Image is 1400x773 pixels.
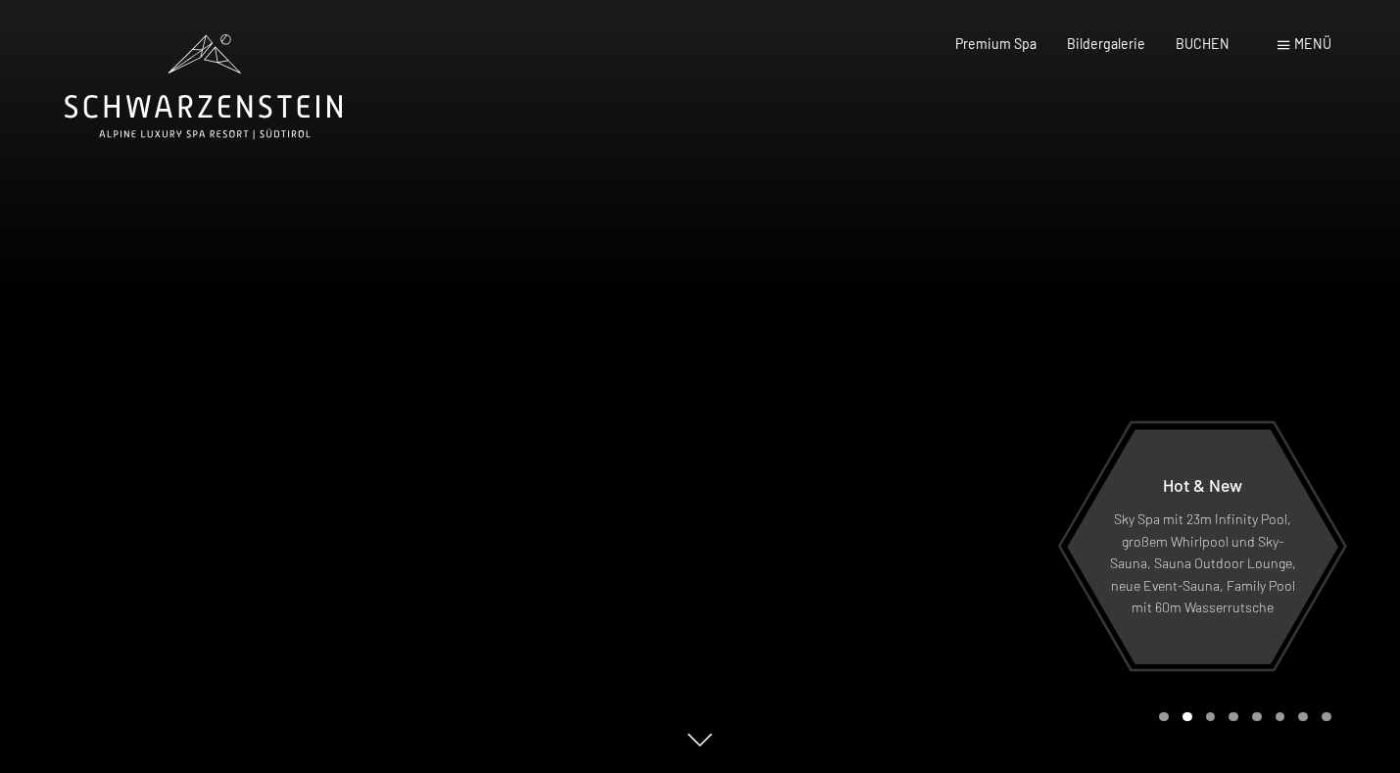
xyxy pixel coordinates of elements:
div: Carousel Pagination [1152,712,1330,722]
div: Carousel Page 8 [1322,712,1331,722]
span: Hot & New [1163,474,1242,496]
div: Carousel Page 5 [1252,712,1262,722]
a: Premium Spa [955,35,1037,52]
p: Sky Spa mit 23m Infinity Pool, großem Whirlpool und Sky-Sauna, Sauna Outdoor Lounge, neue Event-S... [1109,508,1296,619]
div: Carousel Page 6 [1276,712,1285,722]
a: BUCHEN [1176,35,1230,52]
a: Bildergalerie [1067,35,1145,52]
a: Hot & New Sky Spa mit 23m Infinity Pool, großem Whirlpool und Sky-Sauna, Sauna Outdoor Lounge, ne... [1066,428,1339,665]
div: Carousel Page 3 [1206,712,1216,722]
span: Menü [1294,35,1331,52]
div: Carousel Page 7 [1298,712,1308,722]
div: Carousel Page 1 [1159,712,1169,722]
div: Carousel Page 2 (Current Slide) [1183,712,1192,722]
div: Carousel Page 4 [1229,712,1238,722]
